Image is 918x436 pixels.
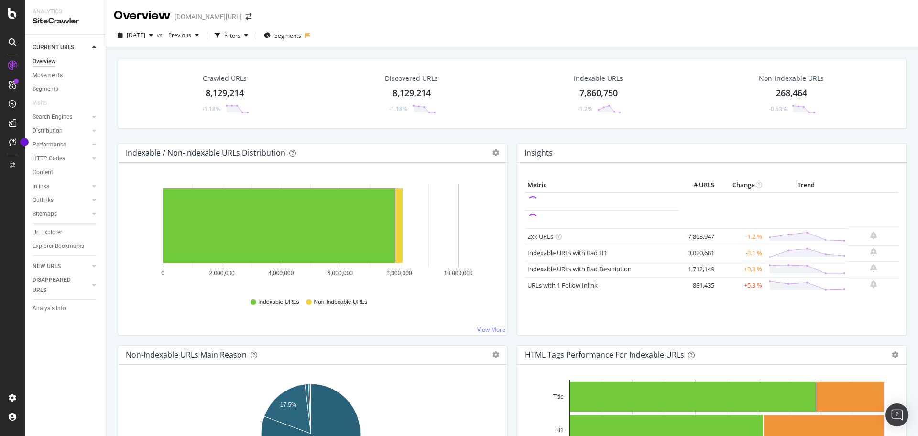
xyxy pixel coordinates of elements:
div: -1.18% [202,105,220,113]
div: Analysis Info [33,303,66,313]
div: 8,129,214 [393,87,431,100]
div: Filters [224,32,240,40]
th: Trend [765,178,848,192]
text: 8,000,000 [386,270,412,277]
a: Search Engines [33,112,89,122]
a: View More [477,325,505,334]
div: Indexable URLs [574,74,623,83]
div: Visits [33,98,47,108]
a: Segments [33,84,99,94]
div: -0.53% [769,105,787,113]
a: NEW URLS [33,261,89,271]
span: Previous [164,31,191,39]
text: 6,000,000 [328,270,353,277]
a: Indexable URLs with Bad Description [527,265,632,273]
div: Open Intercom Messenger [885,403,908,426]
a: Performance [33,140,89,150]
td: 3,020,681 [678,245,717,261]
a: Visits [33,98,56,108]
div: Movements [33,70,63,80]
div: Discovered URLs [385,74,438,83]
text: 4,000,000 [268,270,294,277]
span: Non-Indexable URLs [314,298,367,306]
div: gear [892,351,898,358]
td: -1.2 % [717,229,765,245]
div: Content [33,168,53,178]
td: +5.3 % [717,278,765,294]
span: Indexable URLs [258,298,299,306]
a: Distribution [33,126,89,136]
div: bell-plus [870,248,877,256]
td: +0.3 % [717,261,765,278]
div: 7,860,750 [579,87,618,100]
div: gear [492,351,499,358]
div: DISAPPEARED URLS [33,275,81,295]
a: CURRENT URLS [33,43,89,53]
a: 2xx URLs [527,232,553,241]
a: DISAPPEARED URLS [33,275,89,295]
div: bell-plus [870,280,877,288]
button: Filters [211,28,252,43]
div: HTTP Codes [33,154,65,164]
a: Sitemaps [33,209,89,219]
span: vs [157,31,164,39]
button: Previous [164,28,203,43]
div: arrow-right-arrow-left [246,13,251,20]
h4: Insights [525,146,553,159]
a: Explorer Bookmarks [33,241,99,251]
div: HTML Tags Performance for Indexable URLs [525,350,684,359]
text: 2,000,000 [209,270,235,277]
text: H1 [557,427,564,434]
div: Distribution [33,126,63,136]
div: bell-plus [870,264,877,272]
a: Url Explorer [33,227,99,237]
td: 881,435 [678,278,717,294]
div: Search Engines [33,112,72,122]
div: Crawled URLs [203,74,247,83]
td: -3.1 % [717,245,765,261]
div: SiteCrawler [33,16,98,27]
button: Segments [260,28,305,43]
div: Performance [33,140,66,150]
div: -1.18% [389,105,407,113]
div: 268,464 [776,87,807,100]
a: Content [33,168,99,178]
text: 17.5% [280,402,296,408]
a: HTTP Codes [33,154,89,164]
div: Inlinks [33,181,49,191]
a: Movements [33,70,99,80]
span: Segments [274,32,301,40]
th: Metric [525,178,678,192]
div: Sitemaps [33,209,57,219]
th: # URLS [678,178,717,192]
div: Explorer Bookmarks [33,241,84,251]
text: 10,000,000 [444,270,472,277]
th: Change [717,178,765,192]
div: Tooltip anchor [20,138,29,146]
a: Analysis Info [33,303,99,313]
div: Non-Indexable URLs Main Reason [126,350,247,359]
a: Overview [33,56,99,67]
div: Indexable / Non-Indexable URLs Distribution [126,148,285,157]
button: [DATE] [114,28,157,43]
div: Analytics [33,8,98,16]
a: Inlinks [33,181,89,191]
svg: A chart. [126,178,496,289]
a: URLs with 1 Follow Inlink [527,281,598,290]
div: Overview [114,8,171,24]
div: -1.2% [578,105,592,113]
div: Url Explorer [33,227,62,237]
div: Non-Indexable URLs [759,74,824,83]
div: NEW URLS [33,261,61,271]
div: gear [492,149,499,156]
div: Overview [33,56,55,67]
div: CURRENT URLS [33,43,74,53]
div: Outlinks [33,195,54,205]
text: Title [553,393,564,400]
div: 8,129,214 [206,87,244,100]
td: 7,863,947 [678,229,717,245]
td: 1,712,149 [678,261,717,278]
a: Outlinks [33,195,89,205]
div: Segments [33,84,58,94]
